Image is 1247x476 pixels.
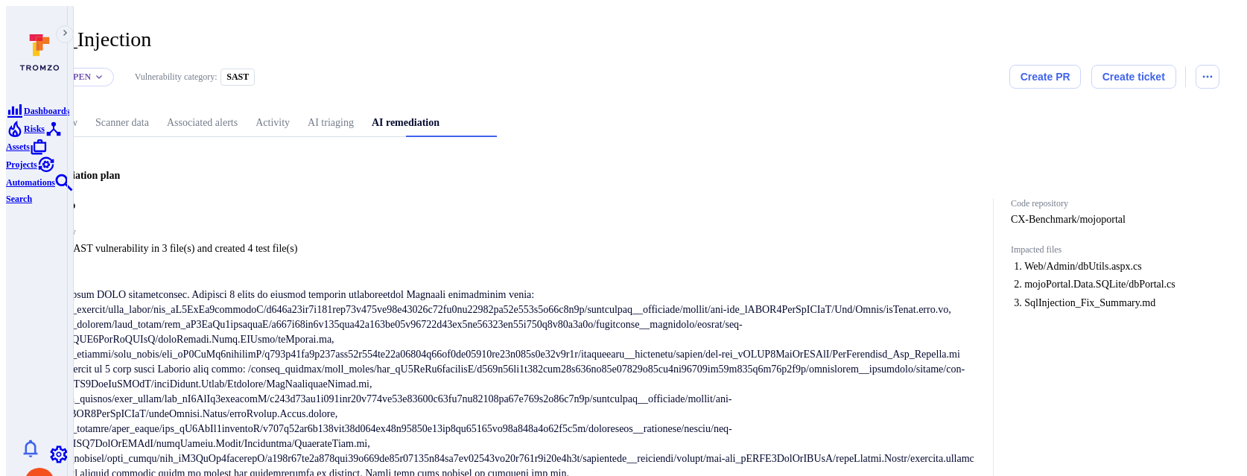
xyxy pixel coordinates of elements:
[158,110,247,137] a: Associated alerts
[11,437,49,460] button: Notifications
[50,447,68,460] a: Settings
[1011,198,1206,209] span: Code repository
[6,121,45,134] a: Risks
[24,124,45,134] span: Risks
[1011,212,1206,227] span: CX-Benchmark/mojoportal
[1011,244,1206,256] span: Impacted files
[247,110,299,137] a: Activity
[41,273,980,284] h4: Analysis
[41,241,980,256] span: Fixed SAST vulnerability in 3 file(s) and created 4 test file(s)
[56,25,74,43] button: Expand navigation menu
[6,194,32,204] span: Search
[1024,259,1206,274] li: Web/Admin/dbUtils.aspx.cs
[6,104,69,116] a: Dashboards
[6,177,55,188] span: Automations
[6,142,30,152] span: Assets
[1009,65,1081,89] button: Create PR
[41,168,120,183] h2: Remediation plan
[1024,277,1206,292] li: mojoPortal.Data.SQLite/dbPortal.cs
[60,28,70,40] i: Expand navigation menu
[135,72,218,83] span: Vulnerability category:
[363,110,448,137] a: AI remediation
[220,69,255,86] div: SAST
[28,28,151,51] span: SQL_Injection
[1091,65,1175,89] button: Create ticket
[66,71,91,83] button: Open
[41,226,980,238] h4: Summary
[24,106,69,116] span: Dashboards
[86,110,158,137] a: Scanner data
[41,198,980,213] h3: Fix info
[299,110,363,137] a: AI triaging
[1024,296,1206,311] li: SqlInjection_Fix_Summary.md
[28,110,1219,137] div: Vulnerability tabs
[95,72,104,81] button: Expand dropdown
[1196,65,1219,89] button: Options menu
[6,159,37,170] span: Projects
